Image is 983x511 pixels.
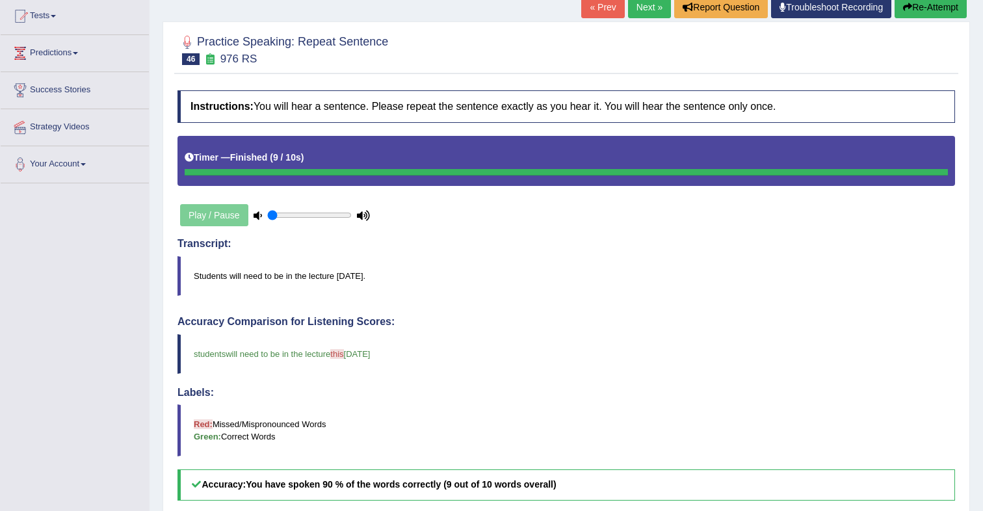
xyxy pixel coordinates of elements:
[246,479,556,490] b: You have spoken 90 % of the words correctly (9 out of 10 words overall)
[194,432,221,441] b: Green:
[190,101,254,112] b: Instructions:
[194,419,213,429] b: Red:
[177,256,955,296] blockquote: Students will need to be in the lecture [DATE].
[177,469,955,500] h5: Accuracy:
[177,33,388,65] h2: Practice Speaking: Repeat Sentence
[230,152,268,163] b: Finished
[1,109,149,142] a: Strategy Videos
[182,53,200,65] span: 46
[177,387,955,399] h4: Labels:
[177,404,955,456] blockquote: Missed/Mispronounced Words Correct Words
[185,153,304,163] h5: Timer —
[177,90,955,123] h4: You will hear a sentence. Please repeat the sentence exactly as you hear it. You will hear the se...
[344,349,371,359] span: [DATE]
[270,152,273,163] b: (
[220,53,257,65] small: 976 RS
[273,152,301,163] b: 9 / 10s
[330,349,343,359] span: this
[301,152,304,163] b: )
[1,146,149,179] a: Your Account
[203,53,216,66] small: Exam occurring question
[194,349,226,359] span: students
[1,35,149,68] a: Predictions
[177,316,955,328] h4: Accuracy Comparison for Listening Scores:
[177,238,955,250] h4: Transcript:
[1,72,149,105] a: Success Stories
[226,349,330,359] span: will need to be in the lecture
